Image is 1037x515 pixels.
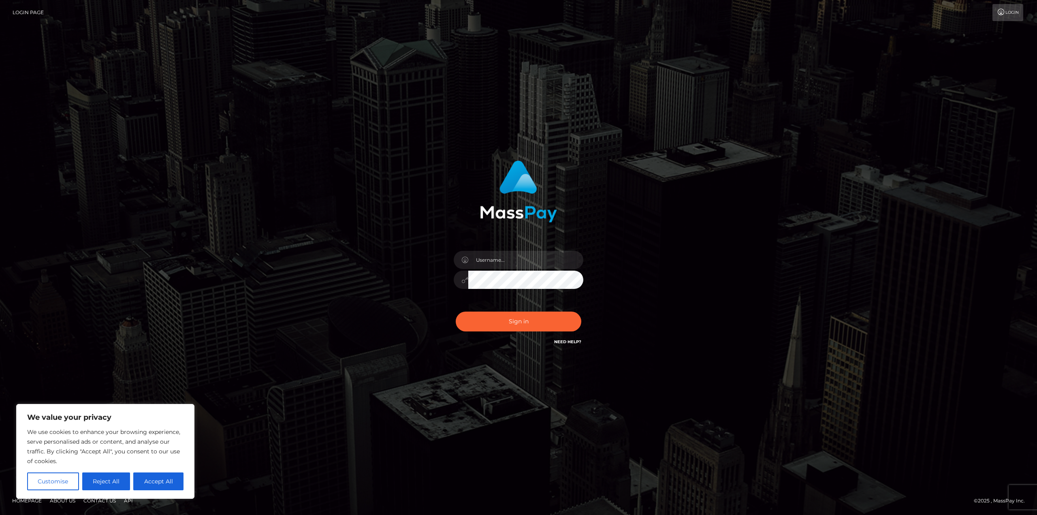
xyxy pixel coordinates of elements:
[16,404,194,499] div: We value your privacy
[992,4,1023,21] a: Login
[133,472,184,490] button: Accept All
[480,160,557,222] img: MassPay Login
[80,494,119,507] a: Contact Us
[9,494,45,507] a: Homepage
[27,412,184,422] p: We value your privacy
[121,494,136,507] a: API
[82,472,130,490] button: Reject All
[468,251,583,269] input: Username...
[47,494,79,507] a: About Us
[554,339,581,344] a: Need Help?
[13,4,44,21] a: Login Page
[974,496,1031,505] div: © 2025 , MassPay Inc.
[27,427,184,466] p: We use cookies to enhance your browsing experience, serve personalised ads or content, and analys...
[27,472,79,490] button: Customise
[456,312,581,331] button: Sign in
